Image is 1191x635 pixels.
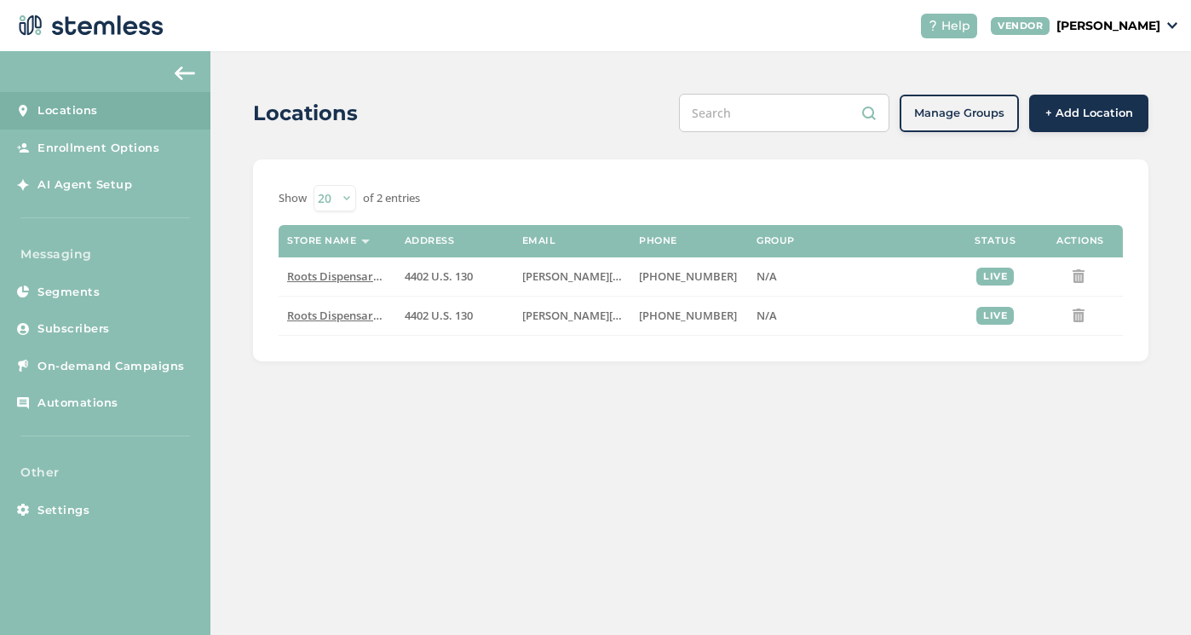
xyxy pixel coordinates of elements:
div: live [976,307,1014,325]
img: logo-dark-0685b13c.svg [14,9,164,43]
span: Locations [37,102,98,119]
label: Phone [639,235,677,246]
span: Enrollment Options [37,140,159,157]
span: + Add Location [1045,105,1133,122]
label: Address [405,235,455,246]
label: Group [757,235,795,246]
h2: Locations [253,98,358,129]
img: icon_down-arrow-small-66adaf34.svg [1167,22,1177,29]
label: N/A [757,309,944,323]
label: 4402 U.S. 130 [405,269,505,284]
span: [PERSON_NAME][EMAIL_ADDRESS][DOMAIN_NAME] [522,268,795,284]
span: [PHONE_NUMBER] [639,308,737,323]
label: Store name [287,235,356,246]
span: On-demand Campaigns [37,358,185,375]
span: Automations [37,395,118,412]
label: 4402 U.S. 130 [405,309,505,323]
span: Segments [37,284,100,301]
div: live [976,268,1014,286]
label: Status [975,235,1016,246]
input: Search [679,94,889,132]
label: Email [522,235,556,246]
label: Roots Dispensary - Med [287,269,388,284]
th: Actions [1038,225,1123,257]
span: [PHONE_NUMBER] [639,268,737,284]
span: Settings [37,502,89,519]
span: Help [941,17,970,35]
label: N/A [757,269,944,284]
button: Manage Groups [900,95,1019,132]
span: [PERSON_NAME][EMAIL_ADDRESS][DOMAIN_NAME] [522,308,795,323]
label: philip@rootsnj.com [522,269,623,284]
span: Subscribers [37,320,110,338]
iframe: Chat Widget [1106,553,1191,635]
img: icon-arrow-back-accent-c549486e.svg [175,66,195,80]
label: Roots Dispensary - Rec [287,309,388,323]
label: Show [279,190,307,207]
span: Roots Dispensary - Rec [287,308,406,323]
p: [PERSON_NAME] [1056,17,1160,35]
label: of 2 entries [363,190,420,207]
span: Roots Dispensary - Med [287,268,411,284]
button: + Add Location [1029,95,1148,132]
img: icon-help-white-03924b79.svg [928,20,938,31]
img: icon-sort-1e1d7615.svg [361,240,370,244]
label: (856) 649-8416 [639,309,739,323]
span: AI Agent Setup [37,176,132,193]
label: philip@rootsnj.com [522,309,623,323]
span: Manage Groups [914,105,1004,122]
span: 4402 U.S. 130 [405,308,473,323]
div: VENDOR [991,17,1050,35]
label: (856) 649-8416 [639,269,739,284]
span: 4402 U.S. 130 [405,268,473,284]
